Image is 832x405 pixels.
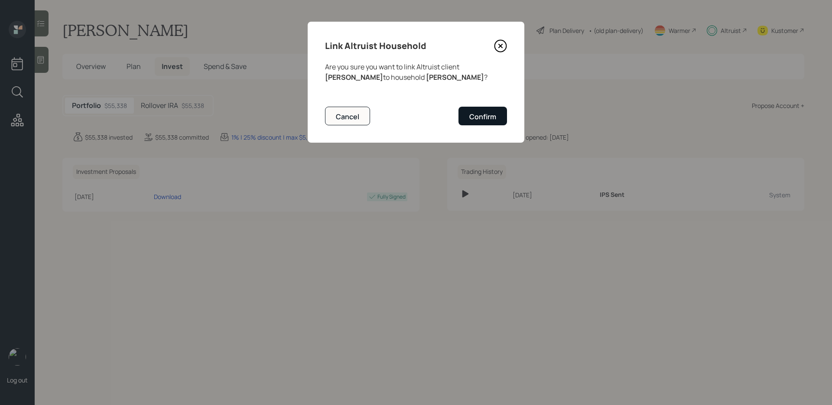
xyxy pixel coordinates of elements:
[325,62,507,82] p: Are you sure you want to link Altruist client to household ?
[458,107,507,125] button: Confirm
[469,112,496,121] div: Confirm
[426,72,484,82] b: [PERSON_NAME]
[325,107,370,125] button: Cancel
[336,112,359,121] div: Cancel
[325,72,383,82] b: [PERSON_NAME]
[325,39,426,53] h4: Link Altruist Household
